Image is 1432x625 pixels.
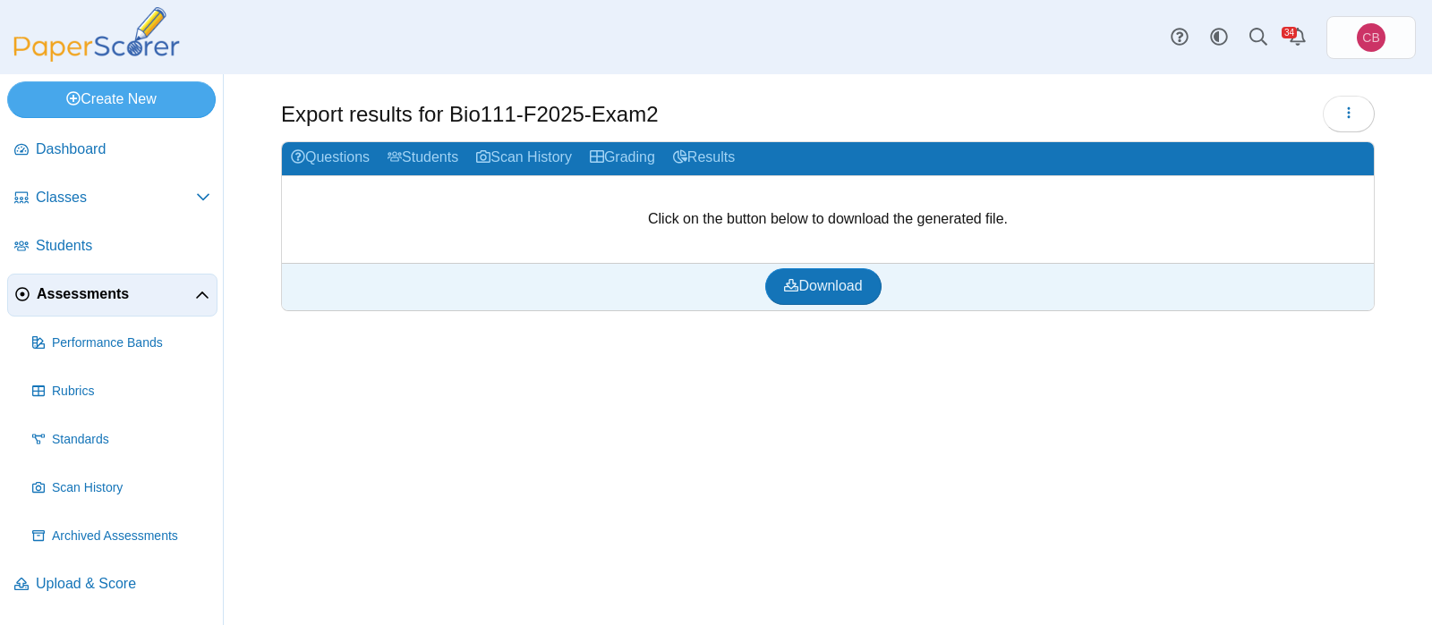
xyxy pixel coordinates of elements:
[25,370,217,413] a: Rubrics
[25,418,217,461] a: Standards
[7,7,186,62] img: PaperScorer
[7,129,217,172] a: Dashboard
[379,142,467,175] a: Students
[7,225,217,268] a: Students
[37,284,195,304] span: Assessments
[765,268,881,304] a: Download
[7,49,186,64] a: PaperScorer
[52,431,210,449] span: Standards
[1326,16,1416,59] a: Canisius Biology
[7,81,216,117] a: Create New
[36,236,210,256] span: Students
[7,274,217,317] a: Assessments
[281,99,659,130] h1: Export results for Bio111-F2025-Exam2
[784,278,862,293] span: Download
[36,139,210,159] span: Dashboard
[7,177,217,220] a: Classes
[25,515,217,558] a: Archived Assessments
[52,528,210,545] span: Archived Assessments
[581,142,664,175] a: Grading
[664,142,744,175] a: Results
[7,563,217,606] a: Upload & Score
[36,574,210,594] span: Upload & Score
[1357,23,1385,52] span: Canisius Biology
[282,142,379,175] a: Questions
[52,479,210,497] span: Scan History
[52,383,210,401] span: Rubrics
[25,322,217,365] a: Performance Bands
[36,188,196,207] span: Classes
[52,334,210,352] span: Performance Bands
[467,142,581,175] a: Scan History
[1278,18,1317,57] a: Alerts
[25,467,217,510] a: Scan History
[1362,31,1379,44] span: Canisius Biology
[282,176,1374,263] div: Click on the button below to download the generated file.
